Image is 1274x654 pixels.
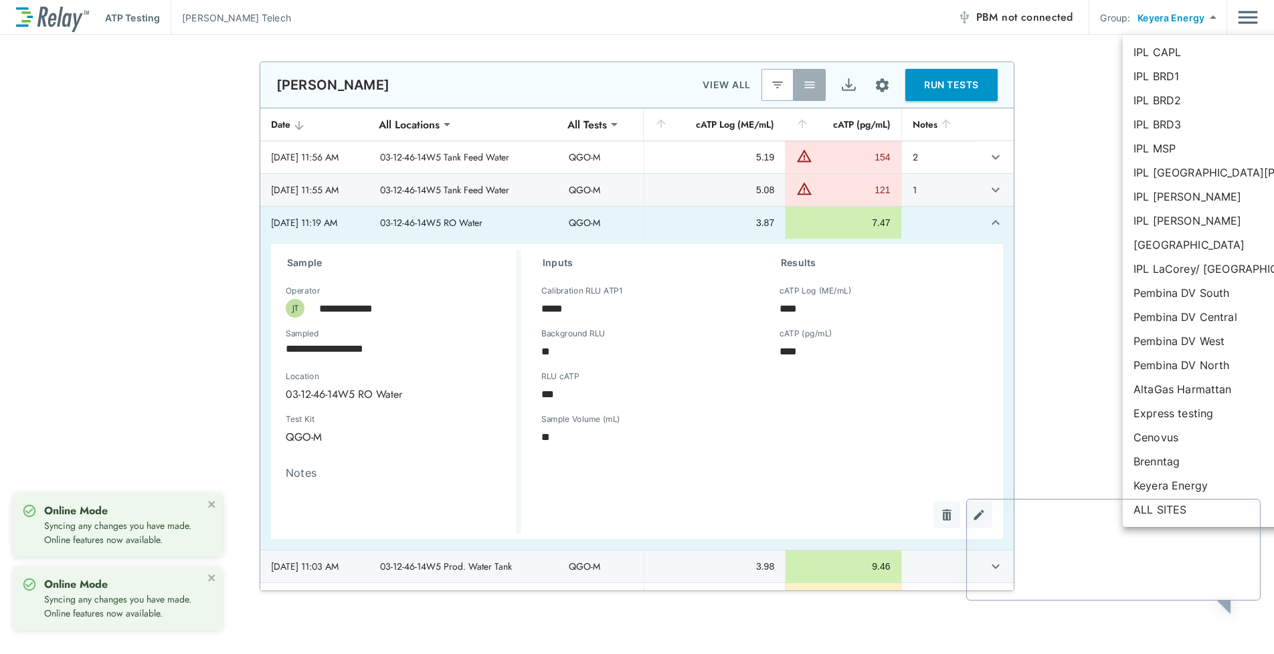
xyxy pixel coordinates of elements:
[23,504,36,518] img: Online
[44,503,108,518] strong: Online Mode
[1252,607,1268,623] iframe: Resource center unread badge
[1073,614,1261,644] iframe: Resource center
[44,519,203,547] p: Syncing any changes you have made. Online features now available.
[44,576,108,592] strong: Online Mode
[207,572,217,583] button: close
[207,499,217,510] button: close
[44,592,203,621] p: Syncing any changes you have made. Online features now available.
[966,499,1261,601] iframe: Resource center popout
[23,578,36,591] img: Online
